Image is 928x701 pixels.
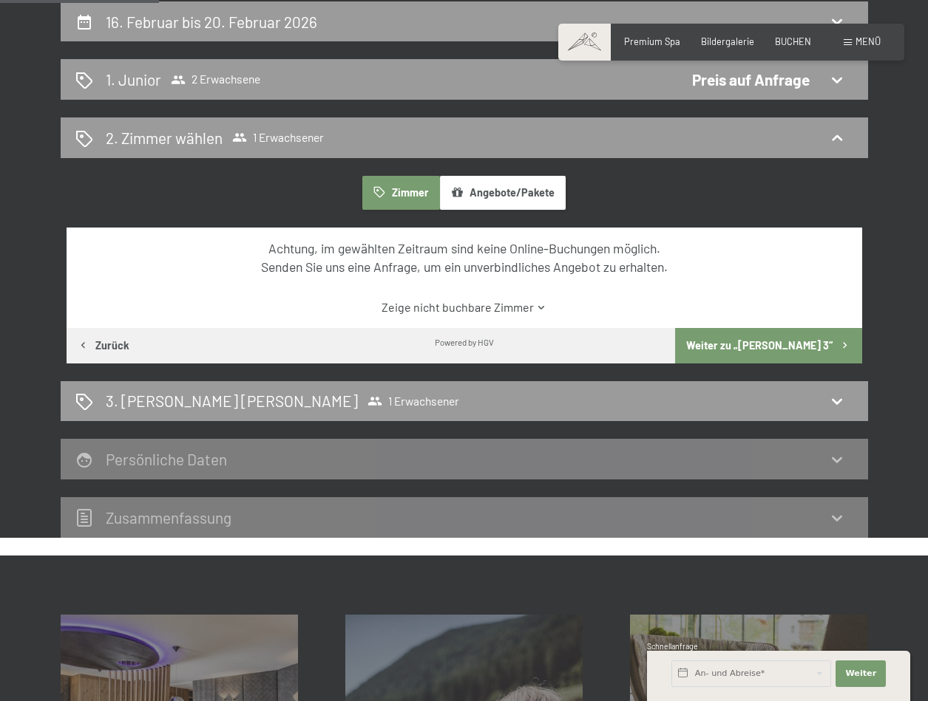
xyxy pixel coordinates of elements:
[845,668,876,680] span: Weiter
[90,239,838,276] div: Achtung, im gewählten Zeitraum sind keine Online-Buchungen möglich. Senden Sie uns eine Anfrage, ...
[440,176,566,210] button: Angebote/Pakete
[171,72,260,87] span: 2 Erwachsene
[775,35,811,47] a: BUCHEN
[701,35,754,47] a: Bildergalerie
[106,450,227,468] h2: Persönliche Daten
[435,336,494,348] div: Powered by HGV
[106,390,358,411] h2: 3. [PERSON_NAME] [PERSON_NAME]
[675,328,861,363] button: Weiter zu „[PERSON_NAME] 3“
[232,130,324,145] span: 1 Erwachsener
[106,13,317,31] h2: 16. Februar bis 20. Februar 2026
[368,394,459,408] span: 1 Erwachsener
[106,69,161,90] h2: 1. Junior
[624,35,680,47] a: Premium Spa
[856,35,881,47] span: Menü
[90,299,838,315] a: Zeige nicht buchbare Zimmer
[692,69,810,90] div: Preis auf Anfrage
[362,176,439,210] button: Zimmer
[106,127,223,148] h2: 2. Zimmer wählen
[647,642,698,651] span: Schnellanfrage
[836,660,886,687] button: Weiter
[106,508,231,527] h2: Zusammen­fassung
[67,328,140,363] button: Zurück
